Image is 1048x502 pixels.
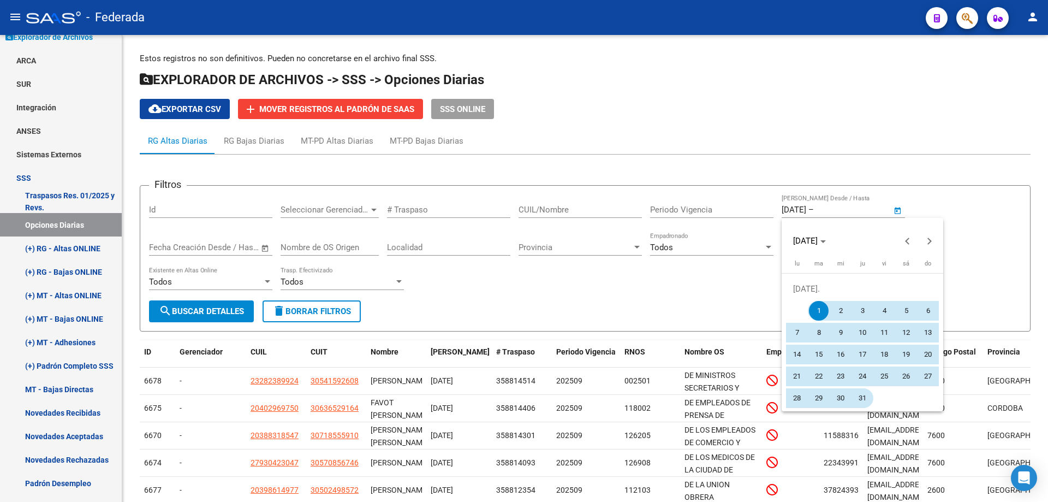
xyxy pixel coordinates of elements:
[809,367,829,386] span: 22
[851,300,873,322] button: 3 de julio de 2025
[808,365,830,387] button: 22 de julio de 2025
[873,344,895,365] button: 18 de julio de 2025
[787,388,807,408] span: 28
[873,365,895,387] button: 25 de julio de 2025
[917,344,939,365] button: 20 de julio de 2025
[896,323,916,342] span: 12
[882,260,886,267] span: vi
[830,300,851,322] button: 2 de julio de 2025
[808,322,830,344] button: 8 de julio de 2025
[830,322,851,344] button: 9 de julio de 2025
[895,344,917,365] button: 19 de julio de 2025
[896,345,916,364] span: 19
[830,365,851,387] button: 23 de julio de 2025
[895,322,917,344] button: 12 de julio de 2025
[793,236,818,246] span: [DATE]
[917,322,939,344] button: 13 de julio de 2025
[918,345,938,364] span: 20
[851,365,873,387] button: 24 de julio de 2025
[808,387,830,409] button: 29 de julio de 2025
[830,387,851,409] button: 30 de julio de 2025
[919,230,940,252] button: Next month
[795,260,800,267] span: lu
[874,323,894,342] span: 11
[809,345,829,364] span: 15
[895,365,917,387] button: 26 de julio de 2025
[874,301,894,321] span: 4
[787,367,807,386] span: 21
[873,300,895,322] button: 4 de julio de 2025
[895,300,917,322] button: 5 de julio de 2025
[787,345,807,364] span: 14
[853,367,872,386] span: 24
[786,278,939,300] td: [DATE].
[831,301,850,321] span: 2
[853,388,872,408] span: 31
[809,301,829,321] span: 1
[808,300,830,322] button: 1 de julio de 2025
[917,365,939,387] button: 27 de julio de 2025
[896,301,916,321] span: 5
[786,344,808,365] button: 14 de julio de 2025
[853,323,872,342] span: 10
[831,345,850,364] span: 16
[874,367,894,386] span: 25
[789,231,830,251] button: Choose month and year
[903,260,909,267] span: sá
[831,323,850,342] span: 9
[918,323,938,342] span: 13
[830,344,851,365] button: 16 de julio de 2025
[814,260,823,267] span: ma
[786,387,808,409] button: 28 de julio de 2025
[896,367,916,386] span: 26
[851,387,873,409] button: 31 de julio de 2025
[831,388,850,408] span: 30
[873,322,895,344] button: 11 de julio de 2025
[831,367,850,386] span: 23
[853,345,872,364] span: 17
[860,260,865,267] span: ju
[853,301,872,321] span: 3
[837,260,844,267] span: mi
[851,322,873,344] button: 10 de julio de 2025
[809,388,829,408] span: 29
[1011,465,1037,491] div: Open Intercom Messenger
[851,344,873,365] button: 17 de julio de 2025
[786,365,808,387] button: 21 de julio de 2025
[897,230,919,252] button: Previous month
[918,301,938,321] span: 6
[808,344,830,365] button: 15 de julio de 2025
[925,260,931,267] span: do
[917,300,939,322] button: 6 de julio de 2025
[786,322,808,344] button: 7 de julio de 2025
[918,367,938,386] span: 27
[874,345,894,364] span: 18
[787,323,807,342] span: 7
[809,323,829,342] span: 8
